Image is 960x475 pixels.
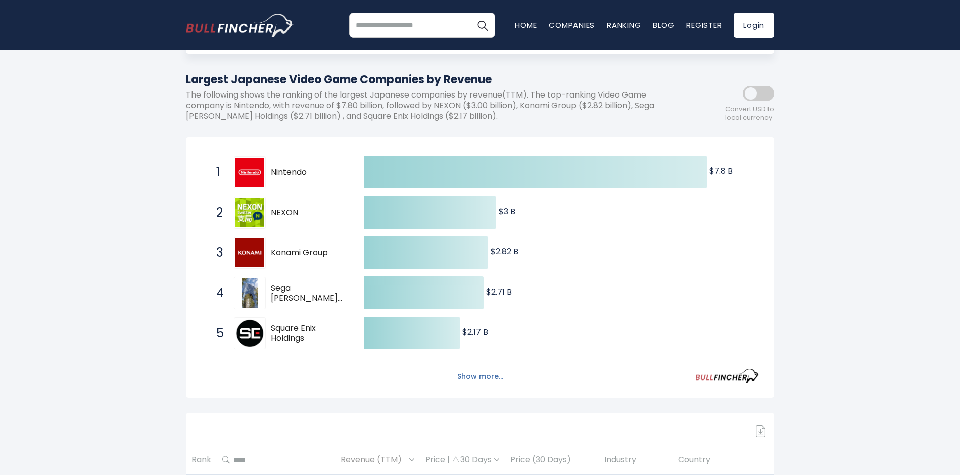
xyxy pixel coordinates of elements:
[271,283,347,304] span: Sega [PERSON_NAME] Holdings
[186,14,294,37] a: Go to homepage
[505,445,599,475] th: Price (30 Days)
[515,20,537,30] a: Home
[242,278,258,308] img: Sega Sammy Holdings
[235,319,264,348] img: Square Enix Holdings
[462,326,488,338] text: $2.17 B
[271,248,347,258] span: Konami Group
[549,20,595,30] a: Companies
[186,14,294,37] img: bullfincher logo
[211,164,221,181] span: 1
[186,71,684,88] h1: Largest Japanese Video Game Companies by Revenue
[734,13,774,38] a: Login
[425,455,499,465] div: Price | 30 Days
[271,323,347,344] span: Square Enix Holdings
[211,284,221,302] span: 4
[607,20,641,30] a: Ranking
[725,105,774,122] span: Convert USD to local currency
[470,13,495,38] button: Search
[451,368,509,385] button: Show more...
[499,206,515,217] text: $3 B
[235,158,264,187] img: Nintendo
[271,208,347,218] span: NEXON
[211,204,221,221] span: 2
[709,165,733,177] text: $7.8 B
[686,20,722,30] a: Register
[235,238,264,267] img: Konami Group
[341,452,407,468] span: Revenue (TTM)
[486,286,512,298] text: $2.71 B
[653,20,674,30] a: Blog
[235,198,264,227] img: NEXON
[673,445,774,475] th: Country
[491,246,518,257] text: $2.82 B
[271,167,347,178] span: Nintendo
[186,90,684,121] p: The following shows the ranking of the largest Japanese companies by revenue(TTM). The top-rankin...
[186,445,217,475] th: Rank
[211,325,221,342] span: 5
[599,445,673,475] th: Industry
[211,244,221,261] span: 3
